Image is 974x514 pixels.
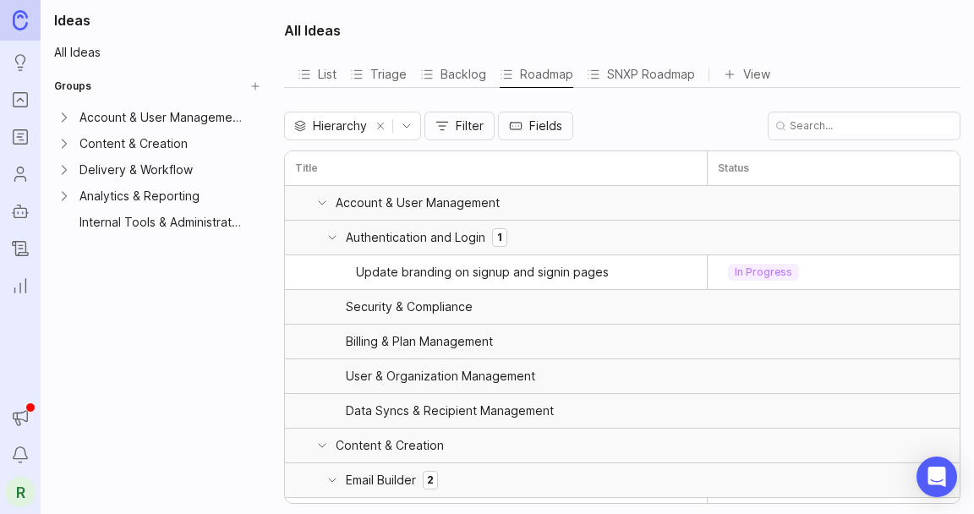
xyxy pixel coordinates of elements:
[5,402,36,433] button: Announcements
[456,118,484,134] span: Filter
[336,440,444,451] div: Content & Creation
[346,405,554,417] div: Data Syncs & Recipient Management
[47,183,267,209] div: Expand Analytics & ReportingAnalytics & ReportingGroup settings
[723,63,770,86] button: View
[5,233,36,264] a: Changelog
[295,161,318,175] h3: Title
[5,271,36,301] a: Reporting
[47,105,267,130] div: Expand Account & User ManagementAccount & User ManagementGroup settings
[243,74,267,98] button: Create Group
[5,159,36,189] a: Users
[498,112,573,140] button: Fields
[79,213,243,232] div: Internal Tools & Administration
[47,210,267,234] a: Internal Tools & AdministrationGroup settings
[47,183,267,208] a: Expand Analytics & ReportingAnalytics & ReportingGroup settings
[587,61,695,87] button: SNXP Roadmap
[54,78,91,95] h2: Groups
[336,197,500,209] div: Account & User Management
[47,131,267,156] div: Expand Content & CreationContent & CreationGroup settings
[356,255,697,289] a: Update branding on signup and signin pages
[427,473,434,487] span: 2
[5,47,36,78] a: Ideas
[420,61,486,87] button: Backlog
[47,131,267,156] a: Expand Content & CreationContent & CreationGroup settings
[79,187,243,205] div: Analytics & Reporting
[346,370,535,382] div: User & Organization Management
[79,161,243,179] div: Delivery & Workflow
[346,471,438,489] div: Email Builder
[47,41,267,64] a: All Ideas
[735,265,792,279] p: in progress
[284,112,421,140] div: toggle menu
[529,118,562,134] span: Fields
[350,61,407,87] button: Triage
[5,477,36,507] button: R
[284,20,341,41] h2: All Ideas
[298,61,337,87] button: List
[313,117,367,135] span: Hierarchy
[917,457,957,497] div: Open Intercom Messenger
[56,161,73,178] button: Expand Delivery & Workflow
[298,63,337,86] div: List
[497,231,502,244] span: 1
[5,196,36,227] a: Autopilot
[56,135,73,152] button: Expand Content & Creation
[420,63,486,86] div: Backlog
[356,264,609,281] span: Update branding on signup and signin pages
[393,119,420,133] svg: toggle icon
[350,63,407,86] div: Triage
[5,85,36,115] a: Portal
[13,10,28,30] img: Canny Home
[369,114,392,138] button: remove selection
[79,134,243,153] div: Content & Creation
[346,228,507,247] div: Authentication and Login
[500,61,573,87] button: Roadmap
[424,112,495,140] button: Filter
[5,122,36,152] a: Roadmaps
[346,336,493,347] div: Billing & Plan Management
[346,301,473,313] div: Security & Compliance
[47,10,267,30] h1: Ideas
[718,161,749,175] h3: Status
[47,105,267,129] a: Expand Account & User ManagementAccount & User ManagementGroup settings
[47,210,267,235] div: Internal Tools & AdministrationGroup settings
[5,440,36,470] button: Notifications
[718,259,967,286] div: toggle menu
[56,188,73,205] button: Expand Analytics & Reporting
[47,157,267,183] div: Expand Delivery & WorkflowDelivery & WorkflowGroup settings
[56,109,73,126] button: Expand Account & User Management
[79,108,243,127] div: Account & User Management
[587,63,695,86] div: SNXP Roadmap
[47,157,267,182] a: Expand Delivery & WorkflowDelivery & WorkflowGroup settings
[500,63,573,86] div: Roadmap
[790,118,953,134] input: Search...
